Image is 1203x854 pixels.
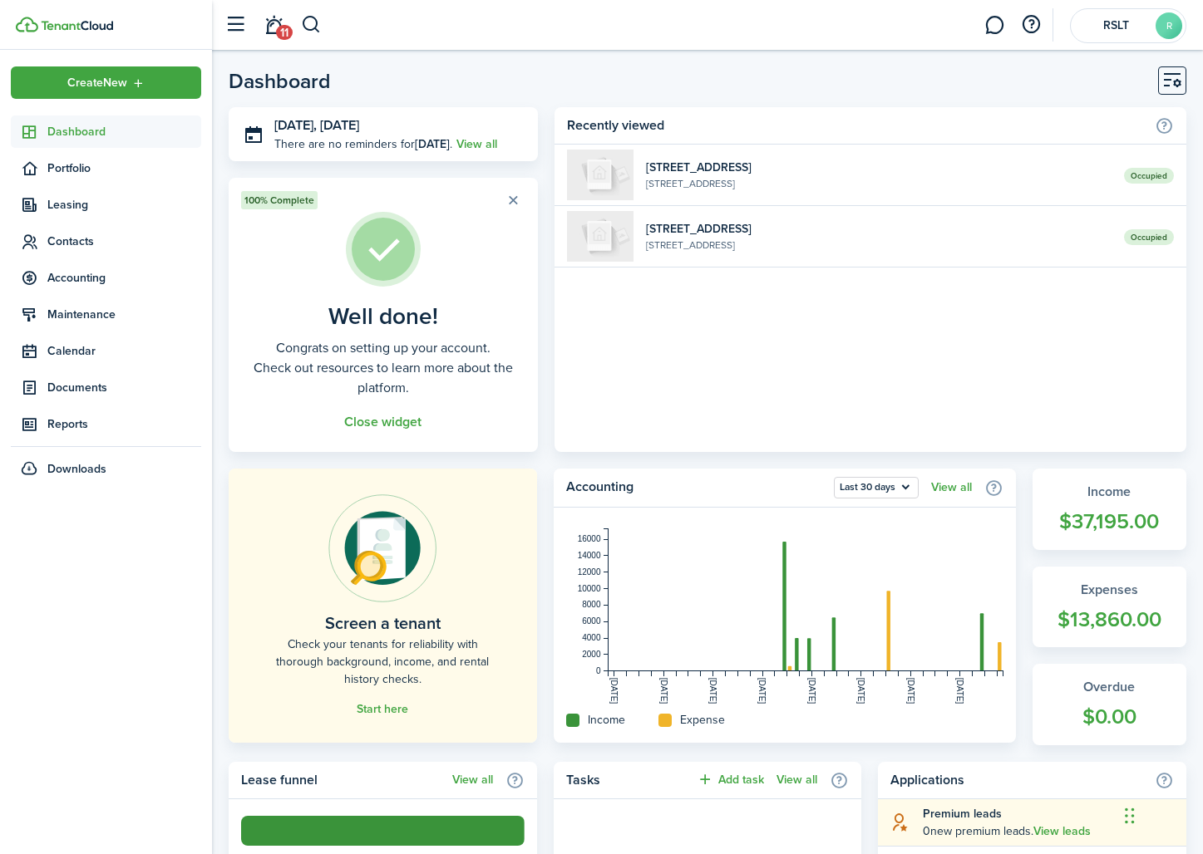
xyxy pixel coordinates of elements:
tspan: 2000 [582,650,601,659]
span: RSLT [1082,20,1149,32]
tspan: [DATE] [609,678,619,704]
span: Occupied [1124,229,1174,245]
a: Overdue$0.00 [1033,664,1186,745]
button: Open menu [834,477,919,498]
img: PH [567,150,634,200]
a: Messaging [979,4,1010,47]
span: Reports [47,415,201,433]
header-page-title: Dashboard [229,71,331,91]
widget-stats-title: Income [1049,482,1170,502]
widget-stats-title: Overdue [1049,677,1170,697]
tspan: 8000 [582,600,601,609]
home-widget-title: Tasks [566,770,689,790]
tspan: [DATE] [757,678,767,704]
span: 100% Complete [244,193,314,208]
tspan: [DATE] [955,678,964,704]
iframe: Chat Widget [1120,774,1203,854]
widget-stats-count: $37,195.00 [1049,506,1170,537]
img: 1 [567,211,634,262]
span: Portfolio [47,160,201,177]
span: Maintenance [47,306,201,323]
widget-list-item-title: [STREET_ADDRESS] [646,220,1112,238]
button: Add task [697,770,764,789]
a: Notifications [258,4,289,47]
home-widget-title: Income [588,711,625,729]
div: Drag [1125,791,1135,841]
button: Close [502,189,525,212]
span: Downloads [47,460,106,478]
widget-stats-count: $0.00 [1049,701,1170,733]
p: There are no reminders for . [274,135,452,153]
home-placeholder-description: Check your tenants for reliability with thorough background, income, and rental history checks. [266,636,500,688]
button: Open menu [11,66,201,99]
a: View all [931,481,972,494]
a: Income$37,195.00 [1033,469,1186,550]
tspan: 16000 [577,534,600,543]
tspan: [DATE] [658,678,668,704]
a: Start here [357,703,408,716]
a: View leads [1033,825,1091,838]
tspan: [DATE] [708,678,717,704]
widget-list-item-description: [STREET_ADDRESS] [646,238,1112,253]
widget-stats-count: $13,860.00 [1049,604,1170,636]
tspan: 10000 [577,584,600,593]
span: 11 [276,25,293,40]
tspan: [DATE] [856,678,865,704]
explanation-description: 0 new premium leads . [923,822,1174,840]
home-widget-title: Expense [680,711,725,729]
tspan: 6000 [582,616,601,626]
a: Dashboard [11,115,201,148]
a: View all [456,135,497,153]
span: Occupied [1124,168,1174,184]
home-widget-title: Lease funnel [241,770,444,790]
home-widget-title: Recently viewed [567,115,1146,135]
home-widget-title: Applications [890,770,1146,790]
span: Accounting [47,269,201,287]
a: Expenses$13,860.00 [1033,567,1186,648]
button: Open resource center [1017,11,1045,39]
button: Open sidebar [219,9,251,41]
tspan: 0 [596,666,601,675]
tspan: 14000 [577,551,600,560]
well-done-description: Congrats on setting up your account. Check out resources to learn more about the platform. [241,338,525,398]
a: View all [777,773,817,787]
explanation-title: Premium leads [923,805,1174,822]
b: [DATE] [415,135,450,153]
tspan: [DATE] [905,678,915,704]
span: Leasing [47,196,201,213]
avatar-text: R [1156,12,1182,39]
span: Create New [67,77,127,89]
a: View all [452,773,493,787]
widget-list-item-title: [STREET_ADDRESS] [646,159,1112,176]
img: Online payments [328,494,436,602]
img: TenantCloud [16,17,38,32]
well-done-title: Well done! [328,303,438,330]
tspan: 4000 [582,633,601,642]
button: Search [301,11,322,39]
i: soft [890,812,910,832]
img: TenantCloud [41,21,113,31]
h3: [DATE], [DATE] [274,115,525,136]
button: Close widget [344,415,422,429]
span: Contacts [47,233,201,250]
widget-list-item-description: [STREET_ADDRESS] [646,176,1112,191]
button: Last 30 days [834,477,919,498]
span: Documents [47,379,201,396]
home-widget-title: Accounting [566,477,826,498]
button: Customise [1158,66,1186,95]
tspan: 12000 [577,567,600,577]
span: Calendar [47,342,201,360]
tspan: [DATE] [806,678,816,704]
a: Reports [11,408,201,440]
widget-stats-title: Expenses [1049,580,1170,600]
span: Dashboard [47,123,201,140]
home-placeholder-title: Screen a tenant [325,611,441,636]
